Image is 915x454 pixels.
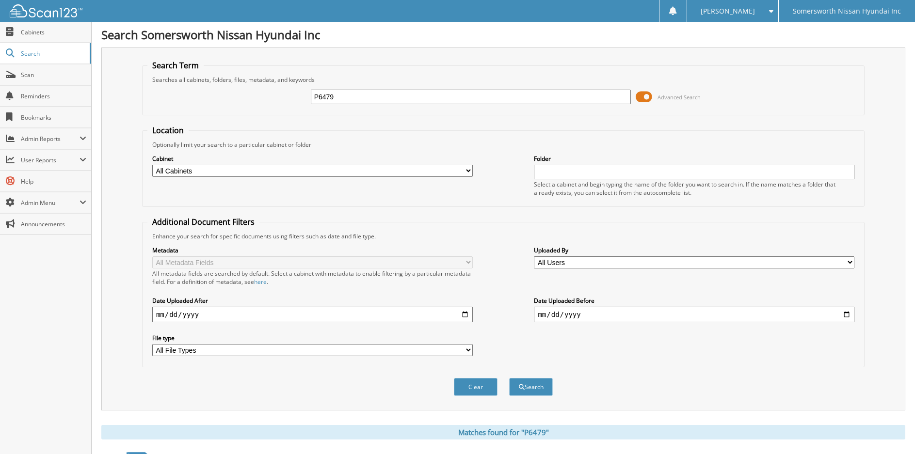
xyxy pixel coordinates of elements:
[454,378,498,396] button: Clear
[152,334,473,342] label: File type
[534,155,854,163] label: Folder
[21,220,86,228] span: Announcements
[21,71,86,79] span: Scan
[21,177,86,186] span: Help
[534,246,854,254] label: Uploaded By
[152,269,473,286] div: All metadata fields are searched by default. Select a cabinet with metadata to enable filtering b...
[534,180,854,197] div: Select a cabinet and begin typing the name of the folder you want to search in. If the name match...
[147,232,859,240] div: Enhance your search for specific documents using filters such as date and file type.
[534,307,854,322] input: end
[21,113,86,122] span: Bookmarks
[534,297,854,305] label: Date Uploaded Before
[701,8,755,14] span: [PERSON_NAME]
[21,156,80,164] span: User Reports
[101,27,905,43] h1: Search Somersworth Nissan Hyundai Inc
[147,125,189,136] legend: Location
[10,4,82,17] img: scan123-logo-white.svg
[101,425,905,439] div: Matches found for "P6479"
[147,76,859,84] div: Searches all cabinets, folders, files, metadata, and keywords
[152,155,473,163] label: Cabinet
[147,217,259,227] legend: Additional Document Filters
[658,94,701,101] span: Advanced Search
[152,246,473,254] label: Metadata
[147,60,204,71] legend: Search Term
[21,49,85,58] span: Search
[793,8,901,14] span: Somersworth Nissan Hyundai Inc
[21,135,80,143] span: Admin Reports
[21,92,86,100] span: Reminders
[152,307,473,322] input: start
[152,297,473,305] label: Date Uploaded After
[21,199,80,207] span: Admin Menu
[147,141,859,149] div: Optionally limit your search to a particular cabinet or folder
[254,278,267,286] a: here
[509,378,553,396] button: Search
[21,28,86,36] span: Cabinets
